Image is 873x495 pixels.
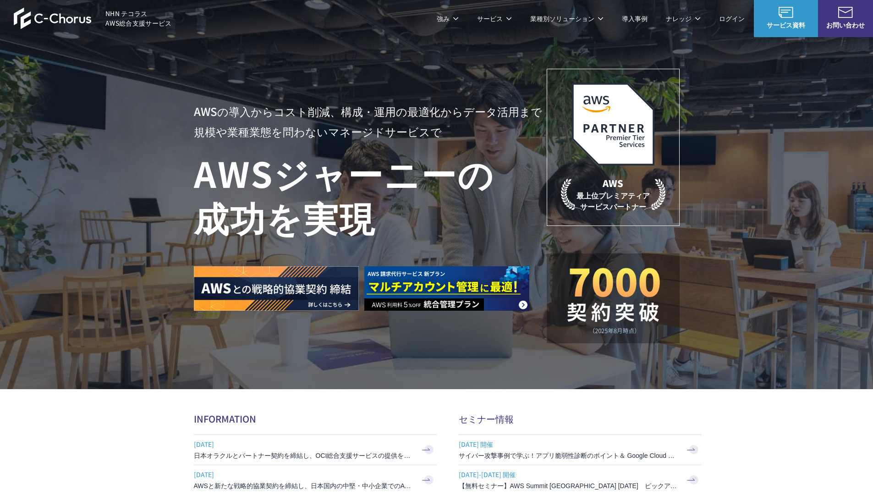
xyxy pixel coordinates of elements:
h3: AWSと新たな戦略的協業契約を締結し、日本国内の中堅・中小企業でのAWS活用を加速 [194,481,414,490]
span: [DATE] [194,437,414,451]
h2: セミナー情報 [459,412,702,425]
h3: 【無料セミナー】AWS Summit [GEOGRAPHIC_DATA] [DATE] ピックアップセッション [459,481,679,490]
img: AWSプレミアティアサービスパートナー [572,83,654,165]
img: AWS請求代行サービス 統合管理プラン [364,266,529,311]
img: お問い合わせ [838,7,853,18]
img: AWS総合支援サービス C-Chorus サービス資料 [779,7,793,18]
span: お問い合わせ [818,20,873,30]
p: 業種別ソリューション [530,14,604,23]
span: サービス資料 [754,20,818,30]
span: [DATE] 開催 [459,437,679,451]
a: ログイン [719,14,745,23]
em: AWS [603,176,623,190]
h3: 日本オラクルとパートナー契約を締結し、OCI総合支援サービスの提供を開始 [194,451,414,460]
img: AWSとの戦略的協業契約 締結 [194,266,359,311]
img: 契約件数 [565,267,661,334]
h2: INFORMATION [194,412,437,425]
a: [DATE] AWSと新たな戦略的協業契約を締結し、日本国内の中堅・中小企業でのAWS活用を加速 [194,465,437,495]
p: 強み [437,14,459,23]
p: サービス [477,14,512,23]
p: AWSの導入からコスト削減、 構成・運用の最適化からデータ活用まで 規模や業種業態を問わない マネージドサービスで [194,101,547,142]
a: [DATE]-[DATE] 開催 【無料セミナー】AWS Summit [GEOGRAPHIC_DATA] [DATE] ピックアップセッション [459,465,702,495]
p: ナレッジ [666,14,701,23]
span: [DATE] [194,467,414,481]
span: NHN テコラス AWS総合支援サービス [105,9,172,28]
a: [DATE] 日本オラクルとパートナー契約を締結し、OCI総合支援サービスの提供を開始 [194,435,437,465]
a: 導入事例 [622,14,648,23]
h3: サイバー攻撃事例で学ぶ！アプリ脆弱性診断のポイント＆ Google Cloud セキュリティ対策 [459,451,679,460]
span: [DATE]-[DATE] 開催 [459,467,679,481]
a: AWS総合支援サービス C-Chorus NHN テコラスAWS総合支援サービス [14,7,172,29]
h1: AWS ジャーニーの 成功を実現 [194,151,547,239]
a: [DATE] 開催 サイバー攻撃事例で学ぶ！アプリ脆弱性診断のポイント＆ Google Cloud セキュリティ対策 [459,435,702,465]
p: 最上位プレミアティア サービスパートナー [561,176,665,212]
